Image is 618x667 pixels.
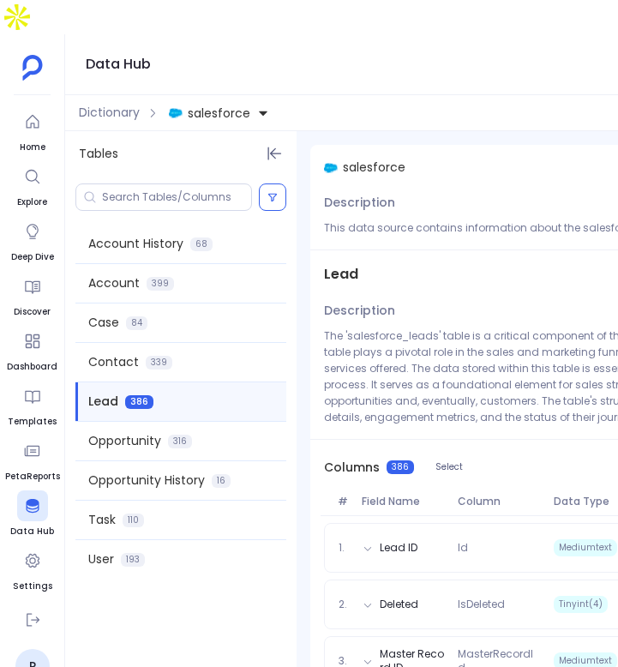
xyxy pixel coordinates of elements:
[387,460,414,474] span: 386
[324,161,338,175] img: salesforce.svg
[168,435,192,448] span: 316
[332,541,356,555] span: 1.
[65,131,297,177] div: Tables
[123,514,144,527] span: 110
[451,598,547,611] span: IsDeleted
[14,305,51,319] span: Discover
[343,159,405,177] span: salesforce
[332,598,356,611] span: 2.
[88,393,118,411] span: Lead
[147,277,174,291] span: 399
[331,495,355,508] span: #
[262,141,286,165] button: Hide Tables
[88,235,183,253] span: Account History
[146,356,172,370] span: 339
[121,553,145,567] span: 193
[424,456,474,478] button: Select
[324,302,395,320] span: Description
[88,472,205,490] span: Opportunity History
[5,470,60,484] span: PetaReports
[380,598,418,611] button: Deleted
[212,474,231,488] span: 16
[355,495,451,508] span: Field Name
[14,271,51,319] a: Discover
[88,550,114,568] span: User
[13,580,52,593] span: Settings
[554,596,608,613] span: Tinyint(4)
[8,381,57,429] a: Templates
[165,99,273,127] button: salesforce
[11,216,54,264] a: Deep Dive
[88,314,119,332] span: Case
[11,250,54,264] span: Deep Dive
[324,194,395,212] span: Description
[8,415,57,429] span: Templates
[17,195,48,209] span: Explore
[17,161,48,209] a: Explore
[17,141,48,154] span: Home
[22,55,43,81] img: petavue logo
[324,459,380,477] span: Columns
[102,190,251,204] input: Search Tables/Columns
[88,432,161,450] span: Opportunity
[86,52,151,76] h1: Data Hub
[7,326,57,374] a: Dashboard
[554,539,617,556] span: Mediumtext
[169,106,183,120] img: salesforce.svg
[188,105,250,122] span: salesforce
[7,360,57,374] span: Dashboard
[88,353,139,371] span: Contact
[17,106,48,154] a: Home
[79,104,140,122] span: Dictionary
[5,436,60,484] a: PetaReports
[451,541,547,555] span: Id
[126,316,147,330] span: 84
[324,264,358,285] span: Lead
[380,541,417,555] button: Lead ID
[13,545,52,593] a: Settings
[10,490,54,538] a: Data Hub
[88,274,140,292] span: Account
[125,395,153,409] span: 386
[88,511,116,529] span: Task
[451,495,547,508] span: Column
[10,525,54,538] span: Data Hub
[190,237,213,251] span: 68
